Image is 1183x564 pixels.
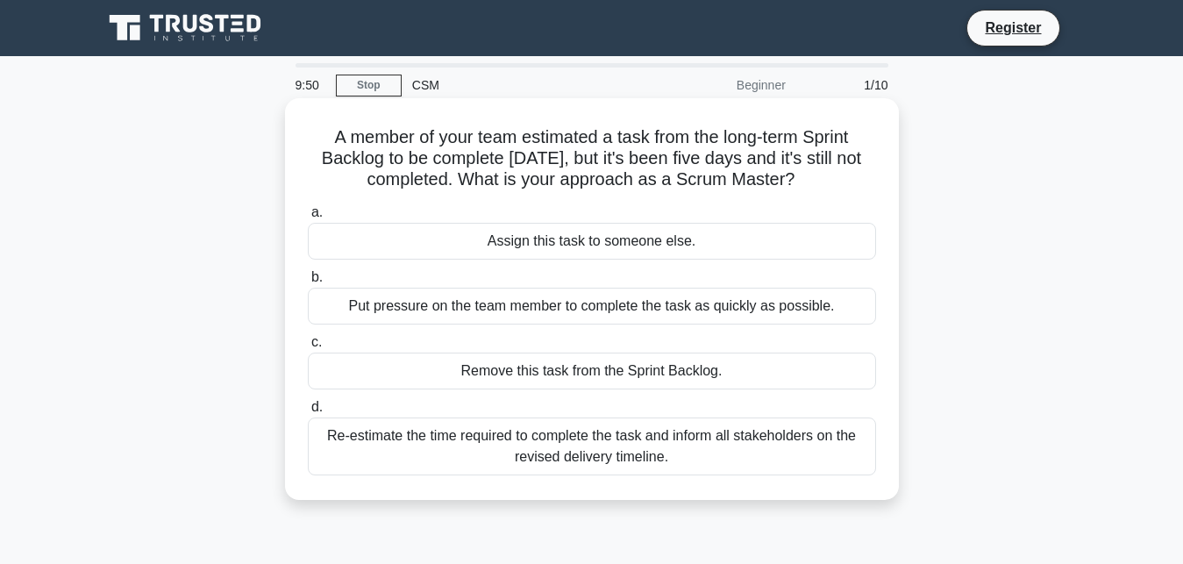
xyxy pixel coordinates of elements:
[308,418,876,475] div: Re-estimate the time required to complete the task and inform all stakeholders on the revised del...
[308,223,876,260] div: Assign this task to someone else.
[311,399,323,414] span: d.
[974,17,1051,39] a: Register
[311,204,323,219] span: a.
[308,353,876,389] div: Remove this task from the Sprint Backlog.
[311,334,322,349] span: c.
[402,68,643,103] div: CSM
[285,68,336,103] div: 9:50
[311,269,323,284] span: b.
[643,68,796,103] div: Beginner
[796,68,899,103] div: 1/10
[336,75,402,96] a: Stop
[308,288,876,325] div: Put pressure on the team member to complete the task as quickly as possible.
[306,126,878,191] h5: A member of your team estimated a task from the long-term Sprint Backlog to be complete [DATE], b...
